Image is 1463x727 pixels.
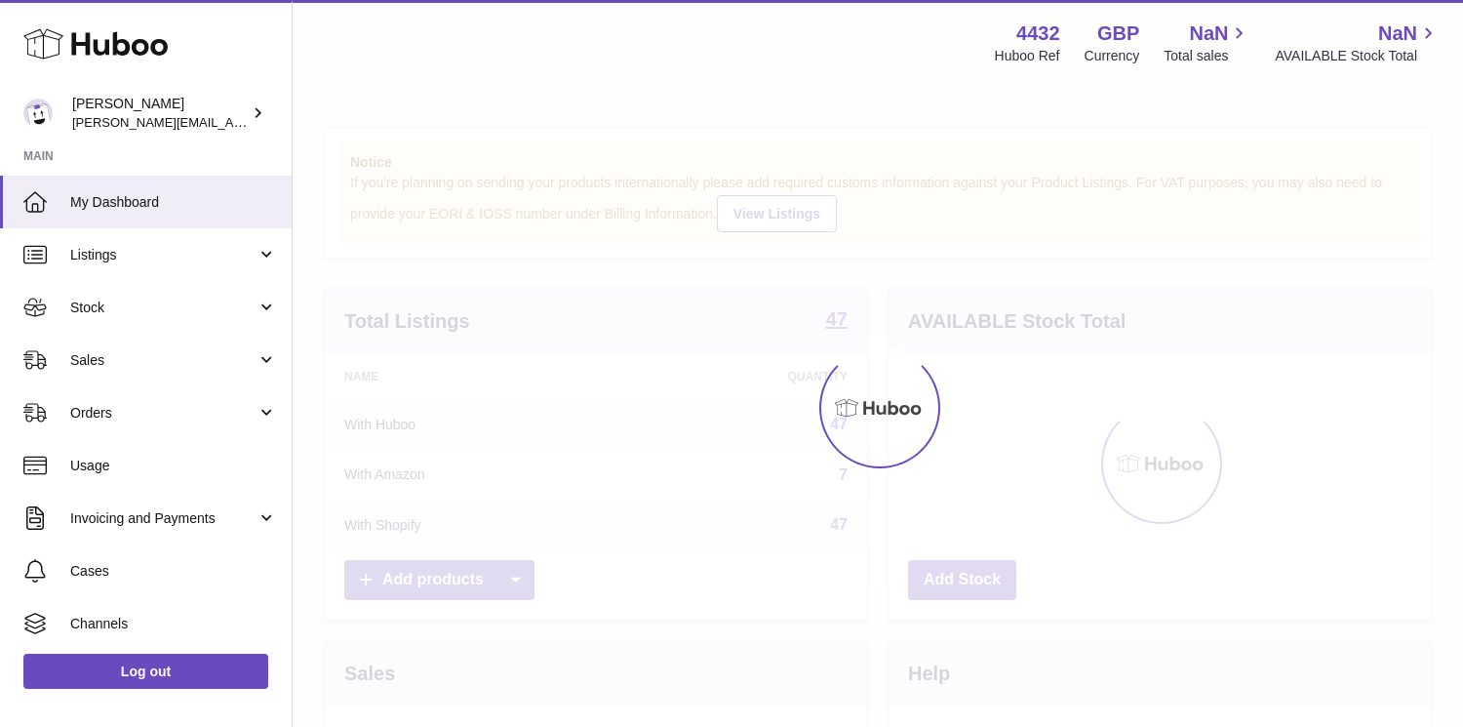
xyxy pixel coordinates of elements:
strong: 4432 [1016,20,1060,47]
span: Listings [70,246,257,264]
img: akhil@amalachai.com [23,99,53,128]
strong: GBP [1097,20,1139,47]
a: Log out [23,654,268,689]
span: My Dashboard [70,193,277,212]
span: AVAILABLE Stock Total [1275,47,1440,65]
span: [PERSON_NAME][EMAIL_ADDRESS][DOMAIN_NAME] [72,114,391,130]
span: Channels [70,615,277,633]
span: Stock [70,299,257,317]
span: Sales [70,351,257,370]
span: Total sales [1164,47,1250,65]
span: Invoicing and Payments [70,509,257,528]
div: Currency [1085,47,1140,65]
div: [PERSON_NAME] [72,95,248,132]
span: Orders [70,404,257,423]
span: Cases [70,562,277,581]
a: NaN AVAILABLE Stock Total [1275,20,1440,65]
span: NaN [1378,20,1417,47]
span: Usage [70,457,277,475]
span: NaN [1189,20,1228,47]
div: Huboo Ref [995,47,1060,65]
a: NaN Total sales [1164,20,1250,65]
